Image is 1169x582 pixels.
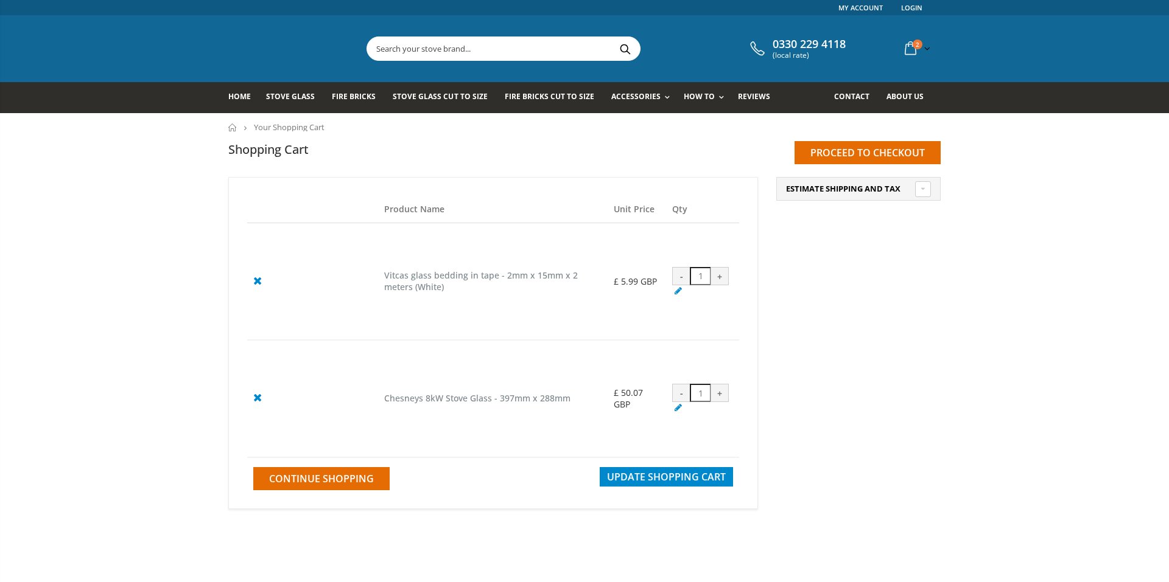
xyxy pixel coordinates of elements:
[254,122,325,133] span: Your Shopping Cart
[384,269,578,293] a: Vitcas glass bedding in tape - 2mm x 15mm x 2 meters (White)
[608,196,667,223] th: Unit Price
[913,40,922,49] span: 2
[666,196,739,223] th: Qty
[711,267,729,285] div: +
[393,91,487,102] span: Stove Glass Cut To Size
[611,37,639,60] button: Search
[672,384,690,402] div: -
[228,82,260,113] a: Home
[672,267,690,285] div: -
[614,387,643,409] span: £ 50.07 GBP
[611,82,676,113] a: Accessories
[886,82,933,113] a: About us
[611,91,661,102] span: Accessories
[228,141,309,158] h1: Shopping Cart
[834,91,869,102] span: Contact
[505,91,594,102] span: Fire Bricks Cut To Size
[786,184,931,195] a: Estimate Shipping and Tax
[773,51,846,60] span: (local rate)
[266,82,324,113] a: Stove Glass
[747,38,846,60] a: 0330 229 4118 (local rate)
[711,384,729,402] div: +
[684,82,730,113] a: How To
[886,91,924,102] span: About us
[738,82,779,113] a: Reviews
[795,141,941,164] input: Proceed to checkout
[773,38,846,51] span: 0330 229 4118
[228,91,251,102] span: Home
[253,467,390,490] a: Continue Shopping
[614,275,657,287] span: £ 5.99 GBP
[393,82,496,113] a: Stove Glass Cut To Size
[228,123,237,131] a: Home
[505,82,603,113] a: Fire Bricks Cut To Size
[367,37,776,60] input: Search your stove brand...
[332,91,376,102] span: Fire Bricks
[684,91,715,102] span: How To
[900,36,933,60] a: 2
[600,467,733,487] button: Update Shopping Cart
[607,470,726,483] span: Update Shopping Cart
[266,91,315,102] span: Stove Glass
[269,472,374,485] span: Continue Shopping
[738,91,770,102] span: Reviews
[378,196,608,223] th: Product Name
[332,82,385,113] a: Fire Bricks
[834,82,879,113] a: Contact
[384,392,570,404] a: Chesneys 8kW Stove Glass - 397mm x 288mm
